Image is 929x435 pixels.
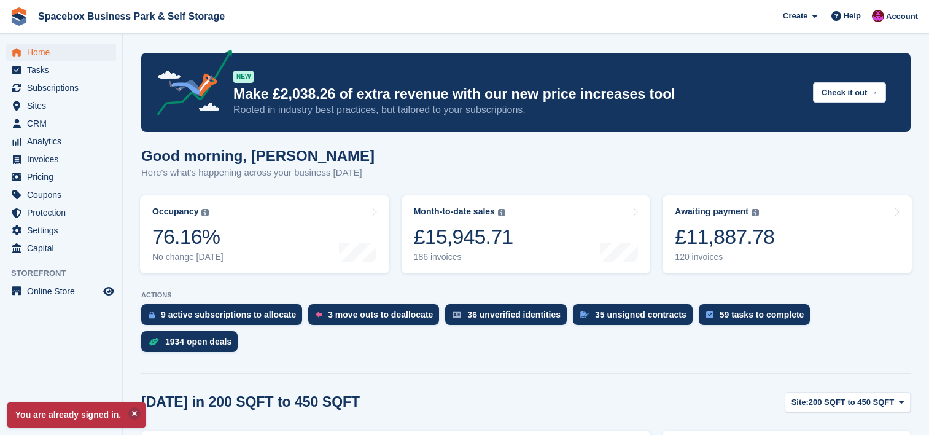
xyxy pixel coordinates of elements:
[27,79,101,96] span: Subscriptions
[573,304,699,331] a: 35 unsigned contracts
[445,304,573,331] a: 36 unverified identities
[165,337,231,347] div: 1934 open deals
[27,222,101,239] span: Settings
[147,50,233,120] img: price-adjustments-announcement-icon-8257ccfd72463d97f412b2fc003d46551f7dbcb40ab6d574587a9cd5c0d94...
[785,392,911,412] button: Site: 200 SQFT to 450 SQFT
[27,204,101,221] span: Protection
[152,206,198,217] div: Occupancy
[101,284,116,299] a: Preview store
[27,168,101,186] span: Pricing
[675,206,748,217] div: Awaiting payment
[27,61,101,79] span: Tasks
[6,79,116,96] a: menu
[233,71,254,83] div: NEW
[752,209,759,216] img: icon-info-grey-7440780725fd019a000dd9b08b2336e03edf1995a4989e88bcd33f0948082b44.svg
[675,252,774,262] div: 120 invoices
[6,151,116,168] a: menu
[6,168,116,186] a: menu
[161,310,296,319] div: 9 active subscriptions to allocate
[414,252,513,262] div: 186 invoices
[27,97,101,114] span: Sites
[141,331,244,358] a: 1934 open deals
[595,310,686,319] div: 35 unsigned contracts
[813,82,886,103] button: Check it out →
[6,97,116,114] a: menu
[141,291,911,299] p: ACTIONS
[233,103,803,117] p: Rooted in industry best practices, but tailored to your subscriptions.
[6,222,116,239] a: menu
[201,209,209,216] img: icon-info-grey-7440780725fd019a000dd9b08b2336e03edf1995a4989e88bcd33f0948082b44.svg
[152,252,224,262] div: No change [DATE]
[308,304,445,331] a: 3 move outs to deallocate
[27,133,101,150] span: Analytics
[580,311,589,318] img: contract_signature_icon-13c848040528278c33f63329250d36e43548de30e8caae1d1a13099fd9432cc5.svg
[675,224,774,249] div: £11,887.78
[699,304,817,331] a: 59 tasks to complete
[6,133,116,150] a: menu
[6,204,116,221] a: menu
[414,224,513,249] div: £15,945.71
[872,10,884,22] img: Shitika Balanath
[809,396,894,409] span: 200 SQFT to 450 SQFT
[10,7,28,26] img: stora-icon-8386f47178a22dfd0bd8f6a31ec36ba5ce8667c1dd55bd0f319d3a0aa187defe.svg
[328,310,433,319] div: 3 move outs to deallocate
[141,147,375,164] h1: Good morning, [PERSON_NAME]
[233,85,803,103] p: Make £2,038.26 of extra revenue with our new price increases tool
[844,10,861,22] span: Help
[11,267,122,280] span: Storefront
[6,61,116,79] a: menu
[791,396,809,409] span: Site:
[6,283,116,300] a: menu
[498,209,505,216] img: icon-info-grey-7440780725fd019a000dd9b08b2336e03edf1995a4989e88bcd33f0948082b44.svg
[141,394,360,410] h2: [DATE] in 200 SQFT to 450 SQFT
[149,311,155,319] img: active_subscription_to_allocate_icon-d502201f5373d7db506a760aba3b589e785aa758c864c3986d89f69b8ff3...
[886,10,918,23] span: Account
[141,166,375,180] p: Here's what's happening across your business [DATE]
[414,206,495,217] div: Month-to-date sales
[6,186,116,203] a: menu
[149,337,159,346] img: deal-1b604bf984904fb50ccaf53a9ad4b4a5d6e5aea283cecdc64d6e3604feb123c2.svg
[6,44,116,61] a: menu
[467,310,561,319] div: 36 unverified identities
[27,44,101,61] span: Home
[6,240,116,257] a: menu
[720,310,804,319] div: 59 tasks to complete
[27,283,101,300] span: Online Store
[33,6,230,26] a: Spacebox Business Park & Self Storage
[316,311,322,318] img: move_outs_to_deallocate_icon-f764333ba52eb49d3ac5e1228854f67142a1ed5810a6f6cc68b1a99e826820c5.svg
[453,311,461,318] img: verify_identity-adf6edd0f0f0b5bbfe63781bf79b02c33cf7c696d77639b501bdc392416b5a36.svg
[152,224,224,249] div: 76.16%
[27,186,101,203] span: Coupons
[783,10,807,22] span: Create
[27,115,101,132] span: CRM
[402,195,651,273] a: Month-to-date sales £15,945.71 186 invoices
[6,115,116,132] a: menu
[27,240,101,257] span: Capital
[140,195,389,273] a: Occupancy 76.16% No change [DATE]
[27,151,101,168] span: Invoices
[706,311,713,318] img: task-75834270c22a3079a89374b754ae025e5fb1db73e45f91037f5363f120a921f8.svg
[141,304,308,331] a: 9 active subscriptions to allocate
[7,402,146,428] p: You are already signed in.
[663,195,912,273] a: Awaiting payment £11,887.78 120 invoices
